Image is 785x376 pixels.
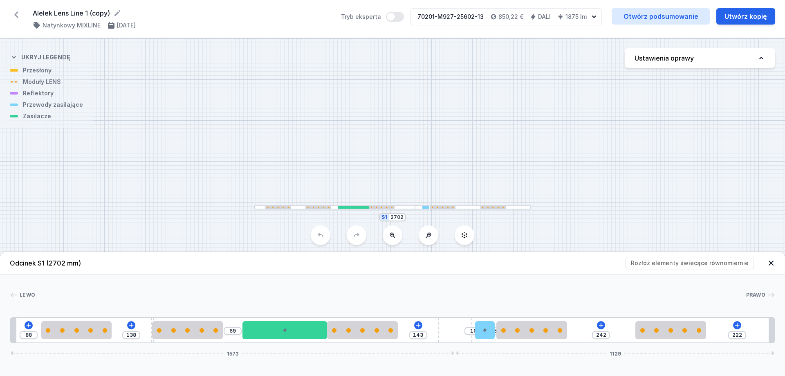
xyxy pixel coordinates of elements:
[41,321,112,339] div: 5 LENS module 250mm 54°
[635,321,706,339] div: 5 LENS module 250mm 54°
[716,8,775,25] button: Utwórz kopię
[390,214,404,221] input: Wymiar [mm]
[10,47,70,66] button: Ukryj legendę
[612,8,710,25] a: Otwórz podsumowanie
[46,259,81,267] span: (2702 mm)
[386,12,404,22] button: Tryb eksperta
[498,13,523,21] h4: 850,22 €
[10,258,81,268] h4: Odcinek S1
[417,13,484,21] div: 70201-M927-25602-13
[152,321,223,339] div: 5 LENS module 250mm 54°
[33,8,331,18] form: Alelek Lens Line 1 (copy)
[565,13,587,21] h4: 1875 lm
[538,13,551,21] h4: DALI
[113,9,121,17] button: Edytuj nazwę projektu
[635,53,694,63] h4: Ustawienia oprawy
[746,292,766,298] span: Prawo
[20,292,35,298] span: Lewo
[475,321,495,339] div: Hole for power supply cable
[606,351,624,356] span: 1129
[43,21,101,29] h4: Natynkowy MIXLINE
[327,321,398,339] div: 5 LENS module 250mm 54°
[21,53,70,61] h4: Ukryj legendę
[117,21,136,29] h4: [DATE]
[224,351,242,356] span: 1573
[410,8,602,25] button: 70201-M927-25602-13850,22 €DALI1875 lm
[242,321,327,339] div: DALI Driver - up to 35W
[496,321,567,339] div: 5 LENS module 250mm 54°
[625,48,775,68] button: Ustawienia oprawy
[341,12,404,22] label: Tryb eksperta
